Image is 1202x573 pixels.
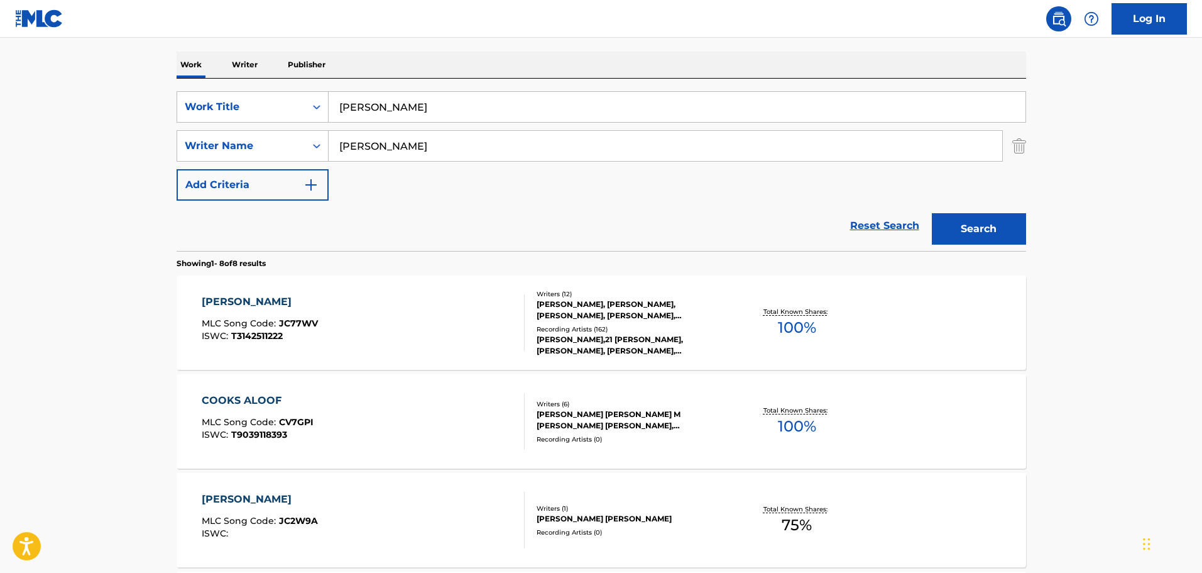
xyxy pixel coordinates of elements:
[763,504,831,514] p: Total Known Shares:
[177,169,329,201] button: Add Criteria
[537,504,726,513] div: Writers ( 1 )
[537,299,726,321] div: [PERSON_NAME], [PERSON_NAME], [PERSON_NAME], [PERSON_NAME], [PERSON_NAME], [PERSON_NAME], [PERSON...
[778,415,816,438] span: 100 %
[177,275,1026,370] a: [PERSON_NAME]MLC Song Code:JC77WVISWC:T3142511222Writers (12)[PERSON_NAME], [PERSON_NAME], [PERSO...
[284,52,329,78] p: Publisher
[932,213,1026,245] button: Search
[177,91,1026,251] form: Search Form
[231,330,283,342] span: T3142511222
[844,212,926,240] a: Reset Search
[763,406,831,415] p: Total Known Shares:
[1143,525,1150,563] div: Drag
[537,325,726,334] div: Recording Artists ( 162 )
[1139,513,1202,573] iframe: Chat Widget
[537,399,726,409] div: Writers ( 6 )
[185,99,298,114] div: Work Title
[202,492,318,507] div: [PERSON_NAME]
[202,318,279,329] span: MLC Song Code :
[537,334,726,357] div: [PERSON_NAME],21 [PERSON_NAME], [PERSON_NAME], [PERSON_NAME], [PERSON_NAME] [FEAT. 21 [PERSON_NAM...
[202,393,314,408] div: COOKS ALOOF
[15,9,63,28] img: MLC Logo
[537,409,726,431] div: [PERSON_NAME] [PERSON_NAME] M [PERSON_NAME] [PERSON_NAME], [PERSON_NAME], [PERSON_NAME], [PERSON_...
[303,177,319,192] img: 9d2ae6d4665cec9f34b9.svg
[177,473,1026,567] a: [PERSON_NAME]MLC Song Code:JC2W9AISWC:Writers (1)[PERSON_NAME] [PERSON_NAME]Recording Artists (0)...
[1012,130,1026,162] img: Delete Criterion
[228,52,261,78] p: Writer
[778,316,816,339] span: 100 %
[1084,11,1099,26] img: help
[177,374,1026,469] a: COOKS ALOOFMLC Song Code:CV7GPIISWC:T9039118393Writers (6)[PERSON_NAME] [PERSON_NAME] M [PERSON_N...
[537,513,726,525] div: [PERSON_NAME] [PERSON_NAME]
[279,416,314,428] span: CV7GPI
[202,515,279,526] span: MLC Song Code :
[537,528,726,537] div: Recording Artists ( 0 )
[1051,11,1066,26] img: search
[782,514,812,537] span: 75 %
[202,416,279,428] span: MLC Song Code :
[202,528,231,539] span: ISWC :
[1046,6,1071,31] a: Public Search
[202,294,318,309] div: [PERSON_NAME]
[279,318,318,329] span: JC77WV
[202,330,231,342] span: ISWC :
[537,435,726,444] div: Recording Artists ( 0 )
[763,307,831,316] p: Total Known Shares:
[177,258,266,269] p: Showing 1 - 8 of 8 results
[537,289,726,299] div: Writers ( 12 )
[202,429,231,440] span: ISWC :
[185,138,298,153] div: Writer Name
[1079,6,1104,31] div: Help
[1112,3,1187,35] a: Log In
[231,429,287,440] span: T9039118393
[279,515,318,526] span: JC2W9A
[177,52,205,78] p: Work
